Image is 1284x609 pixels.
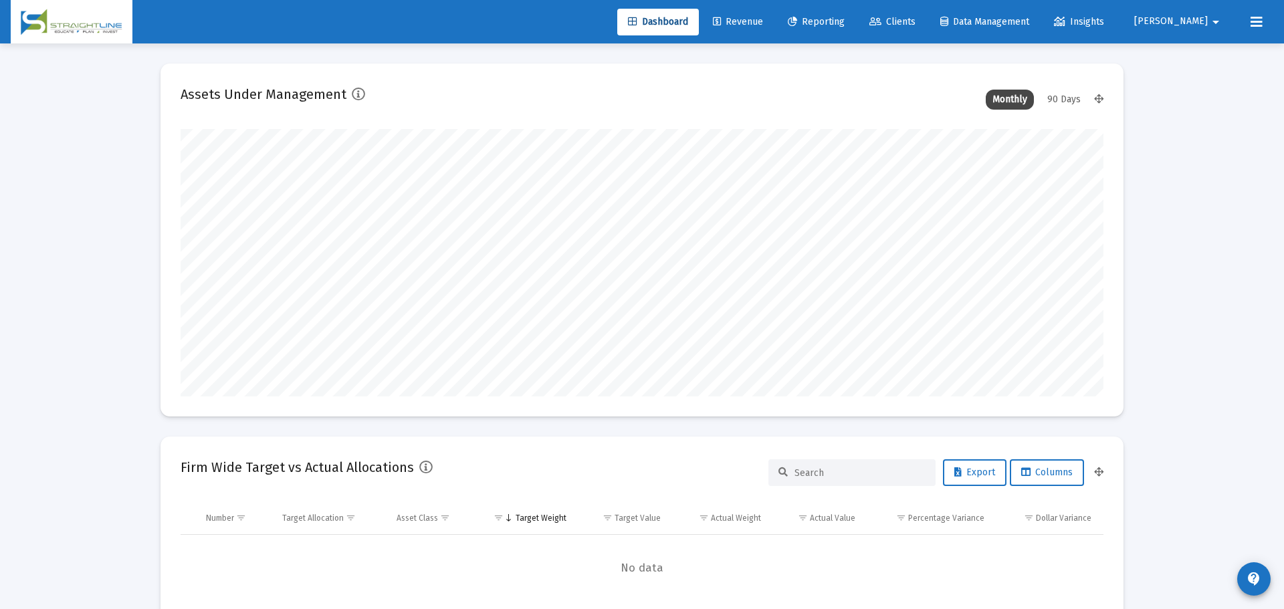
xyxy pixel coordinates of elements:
a: Clients [859,9,926,35]
div: Actual Weight [711,513,761,523]
td: Column Target Value [576,502,670,534]
span: Show filter options for column 'Target Value' [603,513,613,523]
span: Show filter options for column 'Actual Weight' [699,513,709,523]
div: Dollar Variance [1036,513,1091,523]
span: Dashboard [628,16,688,27]
img: Dashboard [21,9,122,35]
a: Dashboard [617,9,699,35]
span: Data Management [940,16,1029,27]
div: Target Weight [516,513,566,523]
td: Column Actual Weight [670,502,770,534]
span: [PERSON_NAME] [1134,16,1208,27]
button: Columns [1010,459,1084,486]
input: Search [794,467,926,479]
h2: Assets Under Management [181,84,346,105]
span: Show filter options for column 'Percentage Variance' [896,513,906,523]
div: Asset Class [397,513,438,523]
h2: Firm Wide Target vs Actual Allocations [181,457,414,478]
a: Data Management [930,9,1040,35]
td: Column Actual Value [770,502,865,534]
div: Data grid [181,502,1103,602]
span: Show filter options for column 'Number' [236,513,246,523]
span: Show filter options for column 'Target Weight' [494,513,504,523]
span: Columns [1021,467,1073,478]
span: Show filter options for column 'Actual Value' [798,513,808,523]
div: Number [206,513,234,523]
a: Revenue [702,9,774,35]
td: Column Dollar Variance [994,502,1103,534]
div: 90 Days [1041,90,1087,110]
td: Column Target Weight [475,502,576,534]
td: Column Percentage Variance [865,502,993,534]
a: Reporting [777,9,855,35]
div: Monthly [986,90,1034,110]
div: Target Allocation [282,513,344,523]
span: Clients [869,16,916,27]
div: Actual Value [810,513,855,523]
td: Column Number [197,502,273,534]
span: Show filter options for column 'Target Allocation' [346,513,356,523]
span: No data [181,561,1103,576]
a: Insights [1043,9,1115,35]
td: Column Asset Class [387,502,476,534]
td: Column Target Allocation [273,502,387,534]
span: Show filter options for column 'Asset Class' [440,513,450,523]
span: Export [954,467,995,478]
div: Target Value [615,513,661,523]
span: Revenue [713,16,763,27]
span: Insights [1054,16,1104,27]
span: Show filter options for column 'Dollar Variance' [1024,513,1034,523]
mat-icon: arrow_drop_down [1208,9,1224,35]
mat-icon: contact_support [1246,571,1262,587]
button: [PERSON_NAME] [1118,8,1240,35]
div: Percentage Variance [908,513,984,523]
button: Export [943,459,1006,486]
span: Reporting [788,16,845,27]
